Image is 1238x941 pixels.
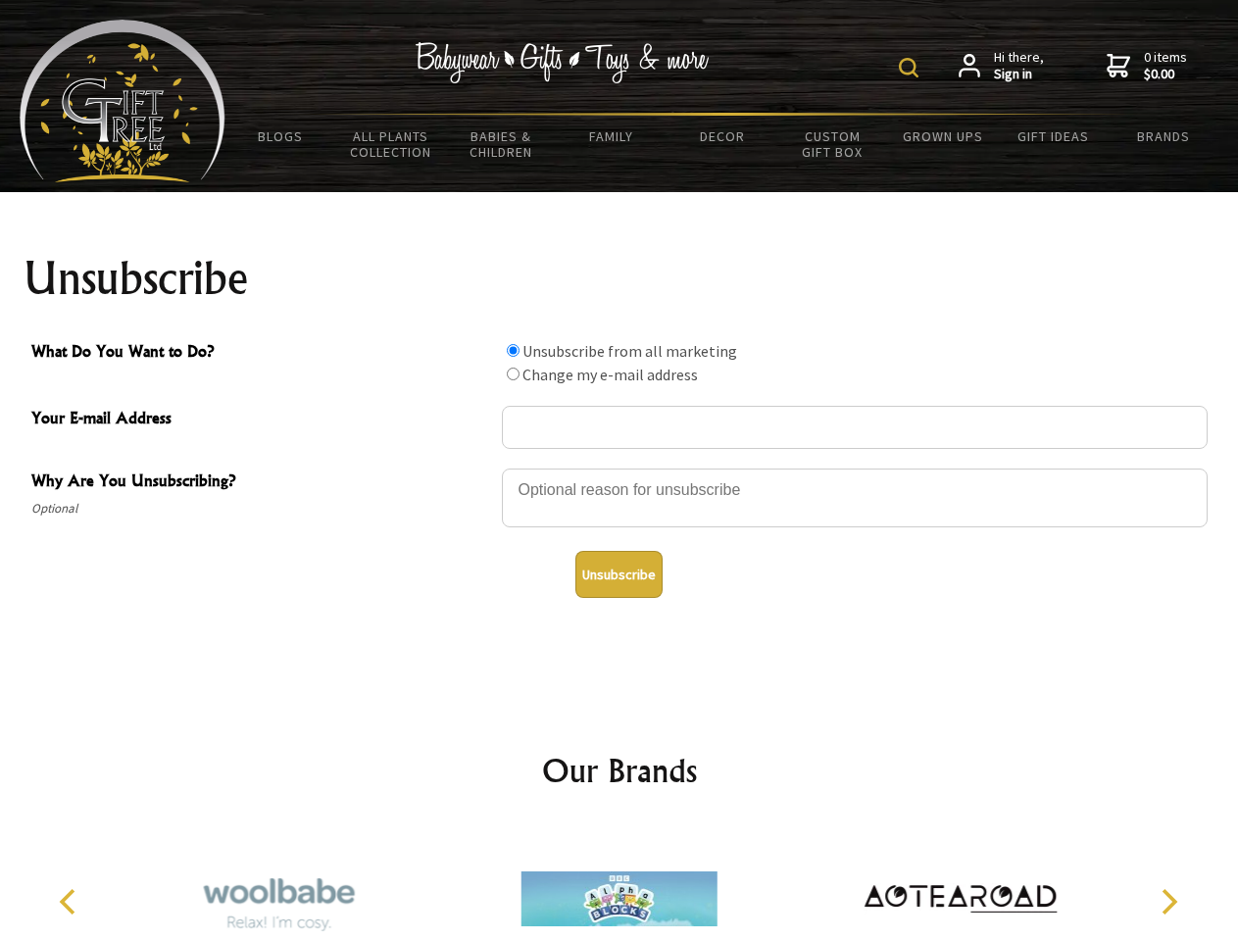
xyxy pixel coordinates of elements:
[24,255,1215,302] h1: Unsubscribe
[446,116,557,173] a: Babies & Children
[49,880,92,923] button: Previous
[1144,48,1187,83] span: 0 items
[502,406,1208,449] input: Your E-mail Address
[887,116,998,157] a: Grown Ups
[31,469,492,497] span: Why Are You Unsubscribing?
[575,551,663,598] button: Unsubscribe
[1109,116,1219,157] a: Brands
[507,344,520,357] input: What Do You Want to Do?
[959,49,1044,83] a: Hi there,Sign in
[20,20,225,182] img: Babyware - Gifts - Toys and more...
[502,469,1208,527] textarea: Why Are You Unsubscribing?
[557,116,668,157] a: Family
[225,116,336,157] a: BLOGS
[899,58,918,77] img: product search
[777,116,888,173] a: Custom Gift Box
[336,116,447,173] a: All Plants Collection
[416,42,710,83] img: Babywear - Gifts - Toys & more
[522,341,737,361] label: Unsubscribe from all marketing
[522,365,698,384] label: Change my e-mail address
[31,406,492,434] span: Your E-mail Address
[31,497,492,520] span: Optional
[994,66,1044,83] strong: Sign in
[1107,49,1187,83] a: 0 items$0.00
[507,368,520,380] input: What Do You Want to Do?
[1147,880,1190,923] button: Next
[998,116,1109,157] a: Gift Ideas
[31,339,492,368] span: What Do You Want to Do?
[39,747,1200,794] h2: Our Brands
[667,116,777,157] a: Decor
[1144,66,1187,83] strong: $0.00
[994,49,1044,83] span: Hi there,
